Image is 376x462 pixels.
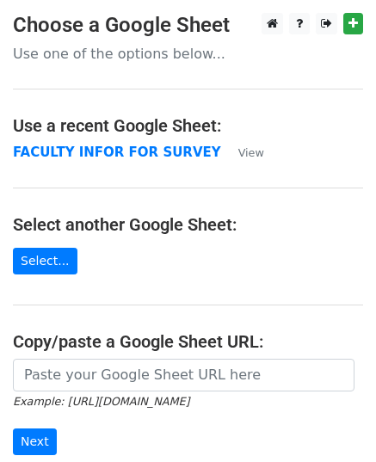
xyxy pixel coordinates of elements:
h4: Use a recent Google Sheet: [13,115,363,136]
input: Paste your Google Sheet URL here [13,359,354,391]
h3: Choose a Google Sheet [13,13,363,38]
input: Next [13,428,57,455]
h4: Copy/paste a Google Sheet URL: [13,331,363,352]
small: Example: [URL][DOMAIN_NAME] [13,395,189,408]
p: Use one of the options below... [13,45,363,63]
a: FACULTY INFOR FOR SURVEY [13,145,221,160]
a: Select... [13,248,77,274]
a: View [221,145,264,160]
h4: Select another Google Sheet: [13,214,363,235]
small: View [238,146,264,159]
